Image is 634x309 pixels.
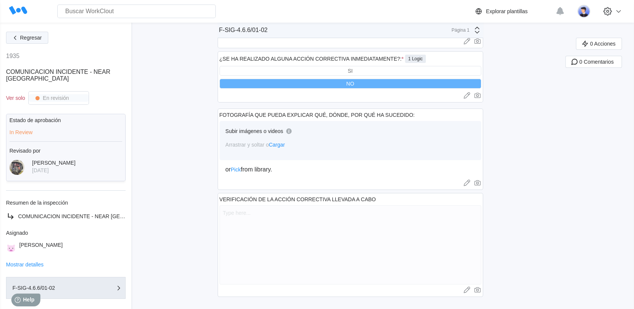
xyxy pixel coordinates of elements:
span: COMUNICACION INCIDENTE - NEAR [GEOGRAPHIC_DATA] [18,213,166,219]
div: VERIFICACIÓN DE LA ACCIÓN CORRECTIVA LLEVADA A CABO [220,196,376,202]
div: 1935 [6,53,20,60]
button: F-SIG-4.6.6/01-02 [6,277,126,299]
button: 0 Acciones [576,38,622,50]
span: Regresar [20,35,42,40]
div: Subir imágenes o videos [226,128,283,134]
div: F-SIG-4.6.6/01-02 [12,285,88,291]
div: ¿SE HA REALIZADO ALGUNA ACCIÓN CORRECTIVA INMEDIATAMENTE?: [220,56,404,62]
div: Revisado por [9,148,122,154]
span: Arrastrar y soltar o [226,142,285,148]
div: Resumen de la inspección [6,200,126,206]
button: 0 Comentarios [565,56,622,68]
div: Estado de aprobación [9,117,122,123]
span: COMUNICACION INCIDENTE - NEAR [GEOGRAPHIC_DATA] [6,69,110,82]
input: Buscar WorkClout [57,5,216,18]
img: 2f847459-28ef-4a61-85e4-954d408df519.jpg [9,160,25,175]
button: Regresar [6,32,48,44]
span: 0 Comentarios [579,59,614,64]
div: [PERSON_NAME] [19,242,63,252]
a: Explorar plantillas [474,7,552,16]
span: 0 Acciones [590,41,616,46]
div: Explorar plantillas [486,8,528,14]
div: NO [346,81,354,87]
div: or from library. [226,166,475,173]
div: In Review [9,129,122,135]
div: Asignado [6,230,126,236]
div: [PERSON_NAME] [32,160,75,166]
span: Pick [231,167,241,173]
div: [DATE] [32,167,75,173]
div: F-SIG-4.6.6/01-02 [219,27,268,34]
a: COMUNICACION INCIDENTE - NEAR [GEOGRAPHIC_DATA] [6,212,126,221]
span: Cargar [269,142,285,148]
div: FOTOGRAFÍA QUE PUEDA EXPLICAR QUÉ, DÓNDE, POR QUÉ HA SUCEDIDO: [220,112,415,118]
div: 1 Logic [405,55,426,63]
div: Página 1 [451,28,470,33]
div: SI [348,68,353,74]
button: Mostrar detalles [6,262,44,267]
img: user-5.png [577,5,590,18]
div: Ver solo [6,95,25,101]
img: pig.png [6,242,16,252]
